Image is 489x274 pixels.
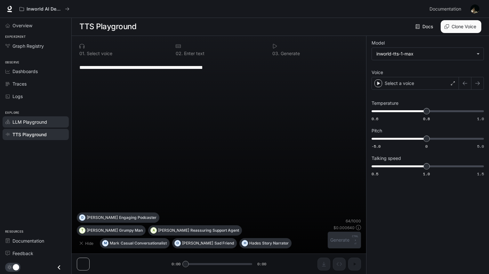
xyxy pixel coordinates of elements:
[346,218,361,224] p: 64 / 1000
[385,80,414,87] p: Select a voice
[425,144,428,149] span: 0
[3,116,69,128] a: LLM Playground
[17,3,72,15] button: All workspaces
[87,216,118,220] p: [PERSON_NAME]
[3,248,69,259] a: Feedback
[79,51,85,56] p: 0 1 .
[148,225,242,236] button: A[PERSON_NAME]Reassuring Support Agent
[77,225,146,236] button: T[PERSON_NAME]Grumpy Man
[12,237,44,244] span: Documentation
[372,144,381,149] span: -5.0
[470,4,479,13] img: User avatar
[27,6,62,12] p: Inworld AI Demos
[182,241,213,245] p: [PERSON_NAME]
[372,156,401,161] p: Talking speed
[3,20,69,31] a: Overview
[175,238,180,248] div: O
[3,78,69,89] a: Traces
[3,15,486,21] div: Sort A > Z
[242,238,248,248] div: H
[279,51,300,56] p: Generate
[3,129,69,140] a: TTS Playground
[3,66,69,77] a: Dashboards
[333,225,355,230] p: $ 0.000640
[79,225,85,236] div: T
[477,116,484,121] span: 1.0
[372,70,383,75] p: Voice
[12,93,23,100] span: Logs
[100,238,170,248] button: MMarkCasual Conversationalist
[183,51,204,56] p: Enter text
[469,3,481,15] button: User avatar
[119,216,156,220] p: Engaging Podcaster
[77,238,97,248] button: Hide
[3,235,69,246] a: Documentation
[372,129,382,133] p: Pitch
[12,250,33,257] span: Feedback
[85,51,112,56] p: Select voice
[262,241,289,245] p: Story Narrator
[12,131,47,138] span: TTS Playground
[427,3,466,15] a: Documentation
[423,116,430,121] span: 0.8
[12,80,27,87] span: Traces
[477,144,484,149] span: 5.0
[12,119,47,125] span: LLM Playground
[87,228,118,232] p: [PERSON_NAME]
[3,3,134,8] div: Home
[477,171,484,177] span: 1.5
[372,116,378,121] span: 0.6
[272,51,279,56] p: 0 3 .
[376,51,473,57] div: inworld-tts-1-max
[239,238,292,248] button: HHadesStory Narrator
[414,20,436,33] a: Docs
[12,68,38,75] span: Dashboards
[372,171,378,177] span: 0.5
[3,26,486,32] div: Move To ...
[3,40,69,52] a: Graph Registry
[121,241,167,245] p: Casual Conversationalist
[110,241,119,245] p: Mark
[52,261,66,274] button: Close drawer
[372,41,385,45] p: Model
[190,228,239,232] p: Reassuring Support Agent
[102,238,108,248] div: M
[151,225,156,236] div: A
[3,21,486,26] div: Sort New > Old
[79,212,85,223] div: D
[77,212,159,223] button: D[PERSON_NAME]Engaging Podcaster
[372,101,398,105] p: Temperature
[249,241,261,245] p: Hades
[158,228,189,232] p: [PERSON_NAME]
[172,238,237,248] button: O[PERSON_NAME]Sad Friend
[119,228,143,232] p: Grumpy Man
[12,22,32,29] span: Overview
[372,48,484,60] div: inworld-tts-1-max
[12,43,44,49] span: Graph Registry
[423,171,430,177] span: 1.0
[13,263,19,270] span: Dark mode toggle
[176,51,183,56] p: 0 2 .
[3,44,486,49] div: Sign out
[429,5,461,13] span: Documentation
[79,20,136,33] h1: TTS Playground
[3,32,486,38] div: Delete
[3,38,486,44] div: Options
[441,20,481,33] button: Clone Voice
[214,241,234,245] p: Sad Friend
[3,91,69,102] a: Logs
